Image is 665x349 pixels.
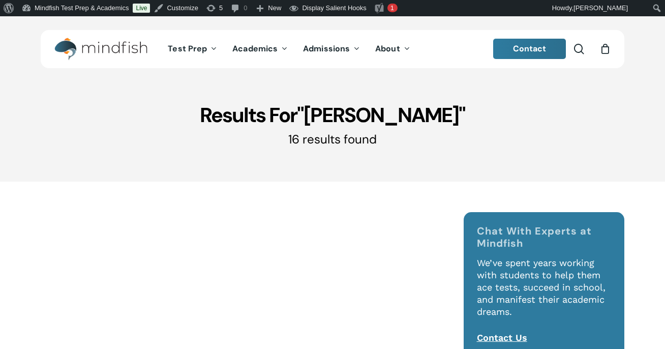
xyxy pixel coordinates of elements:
[477,332,527,343] a: Contact Us
[133,4,150,13] a: Live
[573,4,628,12] span: [PERSON_NAME]
[160,45,225,53] a: Test Prep
[493,39,566,59] a: Contact
[160,30,417,68] nav: Main Menu
[41,102,624,128] h1: Results For
[288,131,377,147] span: 16 results found
[295,45,368,53] a: Admissions
[375,43,400,54] span: About
[168,43,207,54] span: Test Prep
[41,30,624,68] header: Main Menu
[225,45,295,53] a: Academics
[599,43,611,54] a: Cart
[368,45,418,53] a: About
[390,4,394,12] span: 1
[513,43,547,54] span: Contact
[477,225,612,249] h4: Chat With Experts at Mindfish
[303,43,350,54] span: Admissions
[477,257,612,332] p: We’ve spent years working with students to help them ace tests, succeed in school, and manifest t...
[232,43,278,54] span: Academics
[297,102,465,128] span: "[PERSON_NAME]"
